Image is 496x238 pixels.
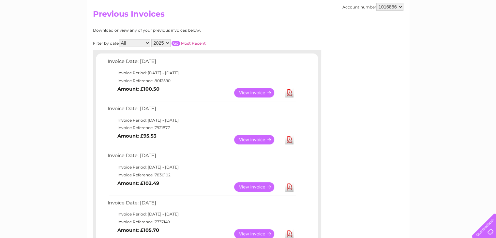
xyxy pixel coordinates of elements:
td: Invoice Date: [DATE] [106,57,297,69]
div: Clear Business is a trading name of Verastar Limited (registered in [GEOGRAPHIC_DATA] No. 3667643... [94,4,402,32]
b: Amount: £95.53 [117,133,157,139]
b: Amount: £105.70 [117,227,159,233]
a: Download [285,88,293,97]
td: Invoice Period: [DATE] - [DATE] [106,116,297,124]
td: Invoice Reference: 8012590 [106,77,297,85]
a: View [234,135,282,144]
h2: Previous Invoices [93,9,403,22]
td: Invoice Period: [DATE] - [DATE] [106,163,297,171]
a: Contact [453,28,469,33]
b: Amount: £102.49 [117,180,159,186]
td: Invoice Reference: 7737149 [106,218,297,226]
td: Invoice Date: [DATE] [106,104,297,116]
a: View [234,182,282,192]
a: Most Recent [181,41,206,46]
a: Log out [474,28,490,33]
img: logo.png [17,17,51,37]
a: View [234,88,282,97]
td: Invoice Period: [DATE] - [DATE] [106,69,297,77]
td: Invoice Reference: 7921877 [106,124,297,132]
div: Filter by date [93,39,264,47]
td: Invoice Date: [DATE] [106,199,297,211]
a: Blog [439,28,449,33]
div: Download or view any of your previous invoices below. [93,28,264,33]
a: Telecoms [416,28,435,33]
td: Invoice Period: [DATE] - [DATE] [106,210,297,218]
a: Download [285,182,293,192]
td: Invoice Date: [DATE] [106,151,297,163]
div: Account number [342,3,403,11]
td: Invoice Reference: 7830102 [106,171,297,179]
a: Water [381,28,394,33]
b: Amount: £100.50 [117,86,159,92]
a: 0333 014 3131 [373,3,418,11]
a: Energy [398,28,412,33]
a: Download [285,135,293,144]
